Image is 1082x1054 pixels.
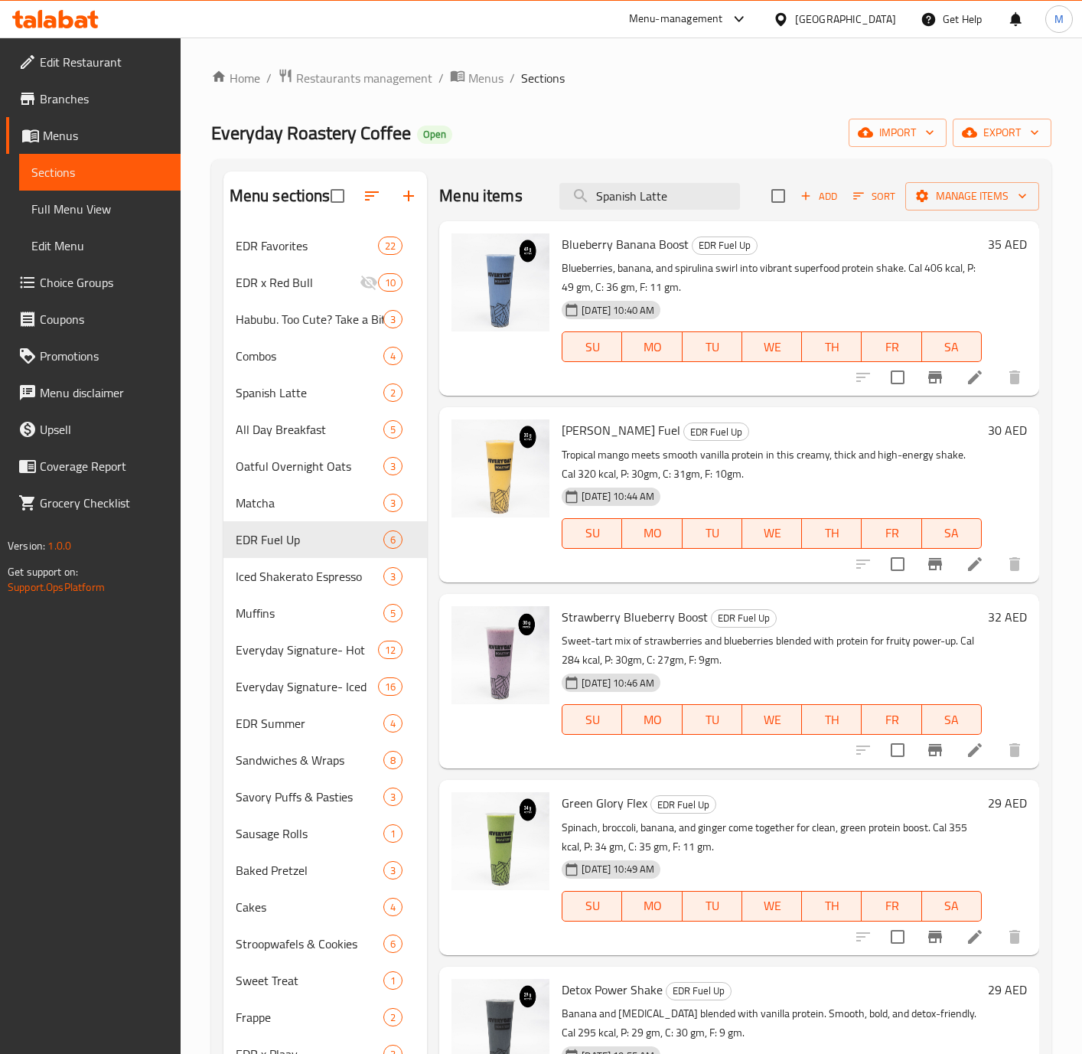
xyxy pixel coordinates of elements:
span: Habubu. Too Cute? Take a Bite! [236,310,383,328]
div: items [378,273,402,292]
span: [DATE] 10:44 AM [575,489,660,504]
span: Select to update [882,734,914,766]
span: 1 [384,974,402,988]
span: EDR Fuel Up [712,609,776,627]
span: Edit Restaurant [40,53,168,71]
div: Baked Pretzel [236,861,383,879]
span: Branches [40,90,168,108]
span: SU [569,895,616,917]
button: delete [996,919,1033,955]
span: Everyday Roastery Coffee [211,116,411,150]
span: 3 [384,569,402,584]
button: delete [996,546,1033,582]
button: TH [802,331,862,362]
a: Edit menu item [966,928,984,946]
span: SA [928,895,976,917]
span: EDR Fuel Up [684,423,748,441]
span: Manage items [917,187,1027,206]
button: FR [862,704,921,735]
button: TU [683,331,742,362]
span: WE [748,522,796,544]
span: Savory Puffs & Pasties [236,788,383,806]
h6: 29 AED [988,979,1027,1000]
span: Strawberry Blueberry Boost [562,605,708,628]
span: Version: [8,536,45,556]
input: search [559,183,740,210]
div: items [383,935,402,953]
span: 12 [379,643,402,658]
img: Green Glory Flex [451,792,549,890]
h6: 35 AED [988,233,1027,255]
div: items [383,971,402,990]
span: Cakes [236,898,383,916]
span: 2 [384,1010,402,1025]
div: items [383,1008,402,1026]
span: Choice Groups [40,273,168,292]
span: EDR Summer [236,714,383,733]
a: Coupons [6,301,181,338]
span: TH [808,336,855,358]
button: SA [922,518,982,549]
span: Add [798,188,839,205]
span: Spanish Latte [236,383,383,402]
div: Habubu. Too Cute? Take a Bite!3 [223,301,428,338]
span: Sausage Rolls [236,824,383,843]
span: Open [417,128,452,141]
button: MO [622,518,682,549]
h6: 32 AED [988,606,1027,628]
button: FR [862,891,921,922]
span: Muffins [236,604,383,622]
span: FR [868,709,915,731]
span: Upsell [40,420,168,439]
a: Choice Groups [6,264,181,301]
button: WE [742,891,802,922]
div: Frappe2 [223,999,428,1036]
span: EDR Favorites [236,237,378,255]
span: 5 [384,606,402,621]
span: Promotions [40,347,168,365]
span: Everyday Signature- Hot [236,641,378,659]
div: Sweet Treat1 [223,962,428,999]
button: TU [683,891,742,922]
button: delete [996,359,1033,396]
button: SU [562,331,622,362]
a: Sections [19,154,181,191]
button: Manage items [905,182,1039,210]
div: Iced Shakerato Espresso3 [223,558,428,595]
div: Spanish Latte2 [223,374,428,411]
span: TU [689,895,736,917]
div: items [378,641,402,659]
div: Oatful Overnight Oats3 [223,448,428,485]
button: TH [802,518,862,549]
span: 4 [384,716,402,731]
button: FR [862,518,921,549]
span: Sweet Treat [236,971,383,990]
span: WE [748,895,796,917]
button: Branch-specific-item [917,732,953,768]
span: 2 [384,386,402,400]
span: SU [569,522,616,544]
span: Coupons [40,310,168,328]
div: items [383,420,402,439]
span: MO [628,709,676,731]
div: items [383,347,402,365]
span: Menus [43,126,168,145]
div: Menu-management [629,10,723,28]
button: MO [622,704,682,735]
span: Oatful Overnight Oats [236,457,383,475]
button: delete [996,732,1033,768]
span: FR [868,522,915,544]
li: / [510,69,515,87]
h2: Menu sections [230,184,331,207]
div: Stroopwafels & Cookies6 [223,925,428,962]
span: [PERSON_NAME] Fuel [562,419,680,442]
button: FR [862,331,921,362]
span: Sections [31,163,168,181]
div: EDR Fuel Up [692,237,758,255]
div: items [383,788,402,806]
div: Muffins5 [223,595,428,631]
img: Strawberry Blueberry Boost [451,606,549,704]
